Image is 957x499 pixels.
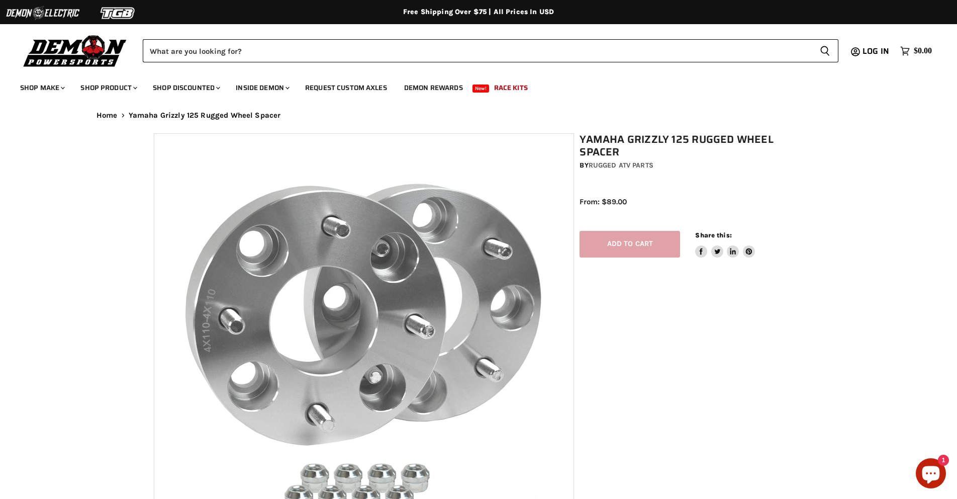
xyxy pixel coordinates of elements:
[129,111,281,120] span: Yamaha Grizzly 125 Rugged Wheel Spacer
[97,111,118,120] a: Home
[5,4,80,23] img: Demon Electric Logo 2
[580,197,627,206] span: From: $89.00
[73,77,143,98] a: Shop Product
[858,47,895,56] a: Log in
[487,77,535,98] a: Race Kits
[20,33,130,68] img: Demon Powersports
[812,39,838,62] button: Search
[913,458,949,491] inbox-online-store-chat: Shopify online store chat
[76,8,881,17] div: Free Shipping Over $75 | All Prices In USD
[397,77,470,98] a: Demon Rewards
[298,77,395,98] a: Request Custom Axles
[863,45,889,57] span: Log in
[695,231,731,239] span: Share this:
[13,77,71,98] a: Shop Make
[228,77,296,98] a: Inside Demon
[472,85,490,93] span: New!
[143,39,838,62] form: Product
[80,4,156,23] img: TGB Logo 2
[895,44,937,58] a: $0.00
[143,39,812,62] input: Search
[145,77,226,98] a: Shop Discounted
[76,111,881,120] nav: Breadcrumbs
[695,231,755,258] aside: Share this:
[580,160,809,171] div: by
[13,73,929,98] ul: Main menu
[589,161,653,170] a: Rugged ATV Parts
[580,133,809,158] h1: Yamaha Grizzly 125 Rugged Wheel Spacer
[914,46,932,56] span: $0.00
